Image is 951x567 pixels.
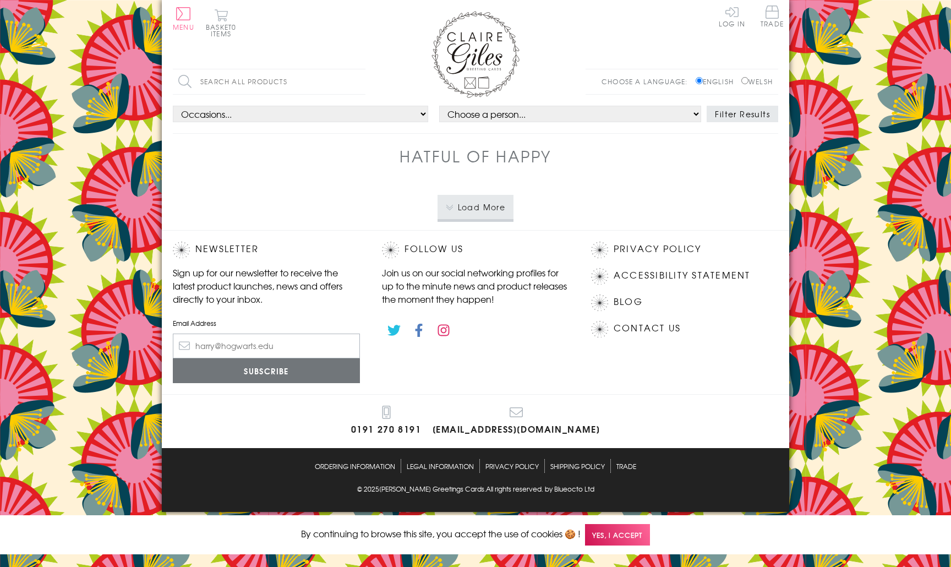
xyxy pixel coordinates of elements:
[761,6,784,29] a: Trade
[614,268,751,283] a: Accessibility Statement
[485,459,539,473] a: Privacy Policy
[696,77,703,84] input: English
[173,334,360,358] input: harry@hogwarts.edu
[616,459,636,473] a: Trade
[211,22,236,39] span: 0 items
[173,242,360,258] h2: Newsletter
[354,69,365,94] input: Search
[545,484,594,495] a: by Blueocto Ltd
[173,22,194,32] span: Menu
[315,459,395,473] a: Ordering Information
[614,295,643,309] a: Blog
[614,242,701,257] a: Privacy Policy
[614,321,681,336] a: Contact Us
[173,266,360,306] p: Sign up for our newsletter to receive the latest product launches, news and offers directly to yo...
[379,484,484,495] a: [PERSON_NAME] Greetings Cards
[719,6,745,27] a: Log In
[761,6,784,27] span: Trade
[382,242,569,258] h2: Follow Us
[602,77,693,86] p: Choose a language:
[173,484,778,494] p: © 2025 .
[206,9,236,37] button: Basket0 items
[400,145,551,167] h1: Hatful of Happy
[433,406,600,437] a: [EMAIL_ADDRESS][DOMAIN_NAME]
[407,459,474,473] a: Legal Information
[550,459,605,473] a: Shipping Policy
[696,77,739,86] label: English
[741,77,748,84] input: Welsh
[351,406,422,437] a: 0191 270 8191
[486,484,543,494] span: All rights reserved.
[741,77,773,86] label: Welsh
[173,69,365,94] input: Search all products
[173,7,194,30] button: Menu
[431,11,520,98] img: Claire Giles Greetings Cards
[438,195,514,219] button: Load More
[173,318,360,328] label: Email Address
[173,358,360,383] input: Subscribe
[382,266,569,306] p: Join us on our social networking profiles for up to the minute news and product releases the mome...
[707,106,778,122] button: Filter Results
[585,524,650,546] span: Yes, I accept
